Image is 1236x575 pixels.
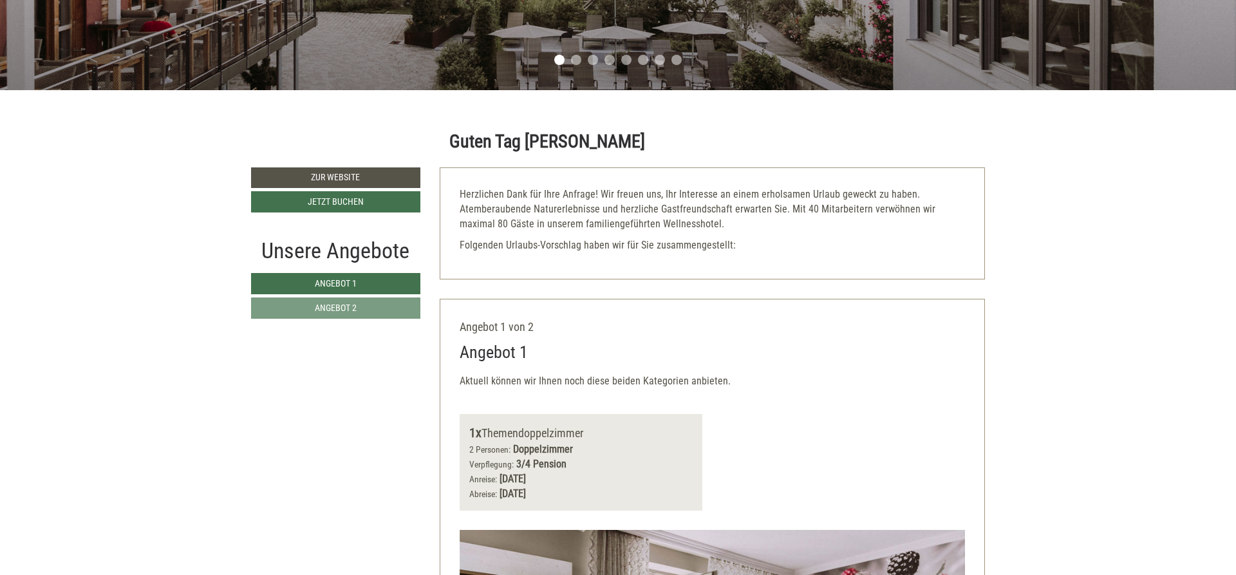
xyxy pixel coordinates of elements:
[469,444,510,455] small: 2 Personen:
[460,238,966,253] p: Folgenden Urlaubs-Vorschlag haben wir für Sie zusammengestellt:
[251,235,420,267] div: Unsere Angebote
[469,474,497,484] small: Anreise:
[469,425,482,440] b: 1x
[460,341,528,364] div: Angebot 1
[251,191,420,212] a: Jetzt buchen
[460,320,534,334] span: Angebot 1 von 2
[469,424,693,442] div: Themendoppelzimmer
[460,374,966,389] p: Aktuell können wir Ihnen noch diese beiden Kategorien anbieten.
[315,278,357,288] span: Angebot 1
[500,473,526,485] b: [DATE]
[513,443,573,455] b: Doppelzimmer
[500,487,526,500] b: [DATE]
[516,458,566,470] b: 3/4 Pension
[449,132,645,152] h1: Guten Tag [PERSON_NAME]
[315,303,357,313] span: Angebot 2
[469,489,497,499] small: Abreise:
[460,187,966,232] p: Herzlichen Dank für Ihre Anfrage! Wir freuen uns, Ihr Interesse an einem erholsamen Urlaub geweck...
[251,167,420,188] a: Zur Website
[469,459,514,469] small: Verpflegung:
